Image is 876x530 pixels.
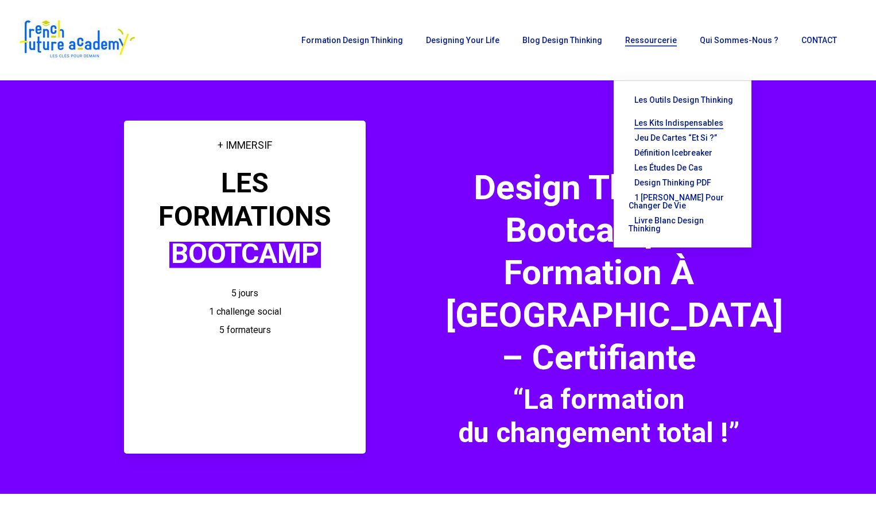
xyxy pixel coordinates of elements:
span: Qui sommes-nous ? [700,36,778,45]
a: Les kits indispensables [625,115,740,130]
a: Formation Design Thinking [296,36,409,44]
span: Jeu de cartes “Et si ?” [634,133,717,142]
span: LES FORMATIONS [158,167,331,233]
span: Design thinking PDF [634,178,711,187]
a: CONTACT [796,36,843,44]
span: 1 [PERSON_NAME] pour changer de vie [629,193,724,210]
span: “La formation du changement total !” [458,383,739,449]
a: Jeu de cartes “Et si ?” [625,130,740,145]
a: Ressourcerie [619,36,683,44]
a: Blog Design Thinking [517,36,608,44]
span: 5 jours 1 challenge social 5 formateurs [209,288,281,335]
a: Designing Your Life [420,36,505,44]
img: French Future Academy [16,17,137,63]
a: 1 [PERSON_NAME] pour changer de vie [625,190,740,213]
a: Définition Icebreaker [625,145,740,160]
a: Les outils Design Thinking [625,92,740,115]
a: Qui sommes-nous ? [694,36,784,44]
span: + IMMERSIF [218,139,272,151]
span: Ressourcerie [625,36,677,45]
span: Design Thinking Bootcamp – Formation à [GEOGRAPHIC_DATA] – Certifiante [445,167,783,378]
span: Livre Blanc Design Thinking [629,216,704,233]
span: Définition Icebreaker [634,148,712,157]
a: Livre Blanc Design Thinking [625,213,740,236]
span: Formation Design Thinking [301,36,403,45]
span: CONTACT [801,36,837,45]
a: Les études de cas [625,160,740,175]
span: Les études de cas [634,163,703,172]
span: Les kits indispensables [634,118,723,127]
span: Blog Design Thinking [522,36,602,45]
a: Design thinking PDF [625,175,740,190]
em: BOOTCAMP [169,237,321,270]
span: Les outils Design Thinking [634,95,733,105]
span: Designing Your Life [426,36,499,45]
